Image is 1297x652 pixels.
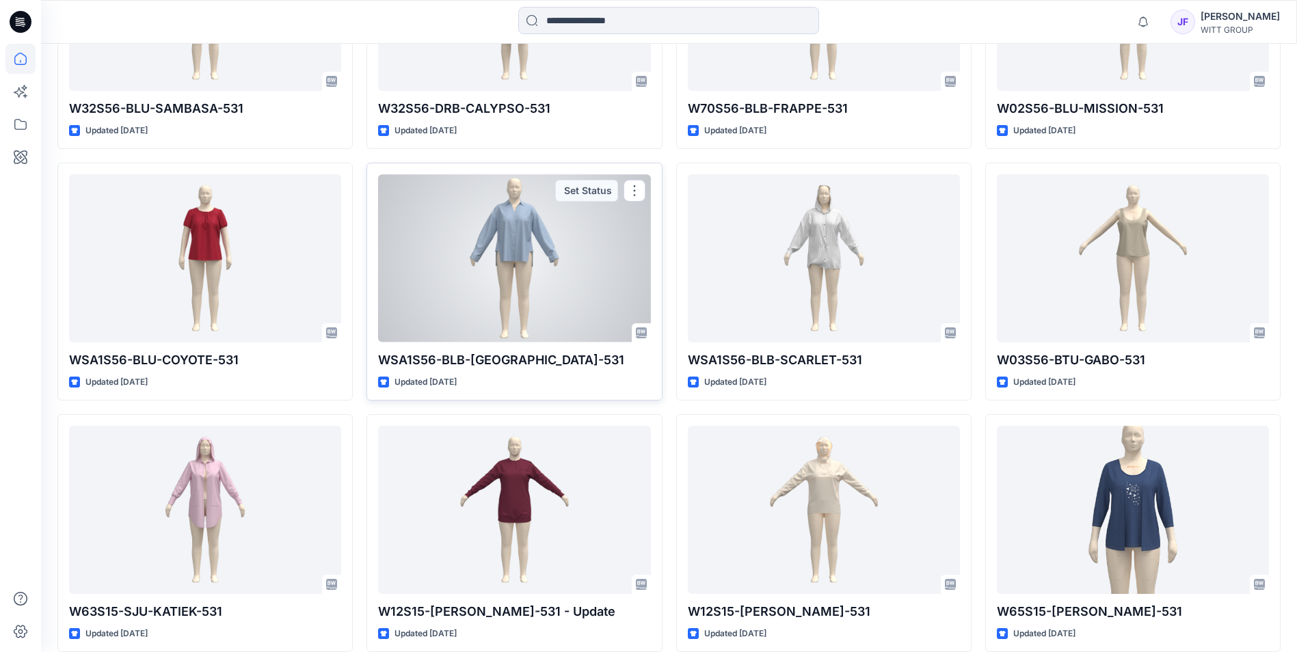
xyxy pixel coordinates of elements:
[69,174,341,342] a: WSA1S56-BLU-COYOTE-531
[704,627,766,641] p: Updated [DATE]
[704,375,766,390] p: Updated [DATE]
[1201,8,1280,25] div: [PERSON_NAME]
[395,627,457,641] p: Updated [DATE]
[704,124,766,138] p: Updated [DATE]
[1013,627,1075,641] p: Updated [DATE]
[688,351,960,370] p: WSA1S56-BLB-SCARLET-531
[688,426,960,593] a: W12S15-SHU-MARIEK-531
[85,375,148,390] p: Updated [DATE]
[378,99,650,118] p: W32S56-DRB-CALYPSO-531
[997,351,1269,370] p: W03S56-BTU-GABO-531
[378,602,650,621] p: W12S15-[PERSON_NAME]-531 - Update
[688,99,960,118] p: W70S56-BLB-FRAPPE-531
[395,124,457,138] p: Updated [DATE]
[378,351,650,370] p: WSA1S56-BLB-[GEOGRAPHIC_DATA]-531
[997,426,1269,593] a: W65S15-SHU-MINDAK-531
[69,351,341,370] p: WSA1S56-BLU-COYOTE-531
[69,602,341,621] p: W63S15-SJU-KATIEK-531
[395,375,457,390] p: Updated [DATE]
[69,426,341,593] a: W63S15-SJU-KATIEK-531
[688,174,960,342] a: WSA1S56-BLB-SCARLET-531
[378,174,650,342] a: WSA1S56-BLB-USAMBA-531
[69,99,341,118] p: W32S56-BLU-SAMBASA-531
[997,602,1269,621] p: W65S15-[PERSON_NAME]-531
[85,124,148,138] p: Updated [DATE]
[1201,25,1280,35] div: WITT GROUP
[1013,375,1075,390] p: Updated [DATE]
[1171,10,1195,34] div: JF
[997,174,1269,342] a: W03S56-BTU-GABO-531
[1013,124,1075,138] p: Updated [DATE]
[688,602,960,621] p: W12S15-[PERSON_NAME]-531
[85,627,148,641] p: Updated [DATE]
[997,99,1269,118] p: W02S56-BLU-MISSION-531
[378,426,650,593] a: W12S15-SHU-SAMMYK-531 - Update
